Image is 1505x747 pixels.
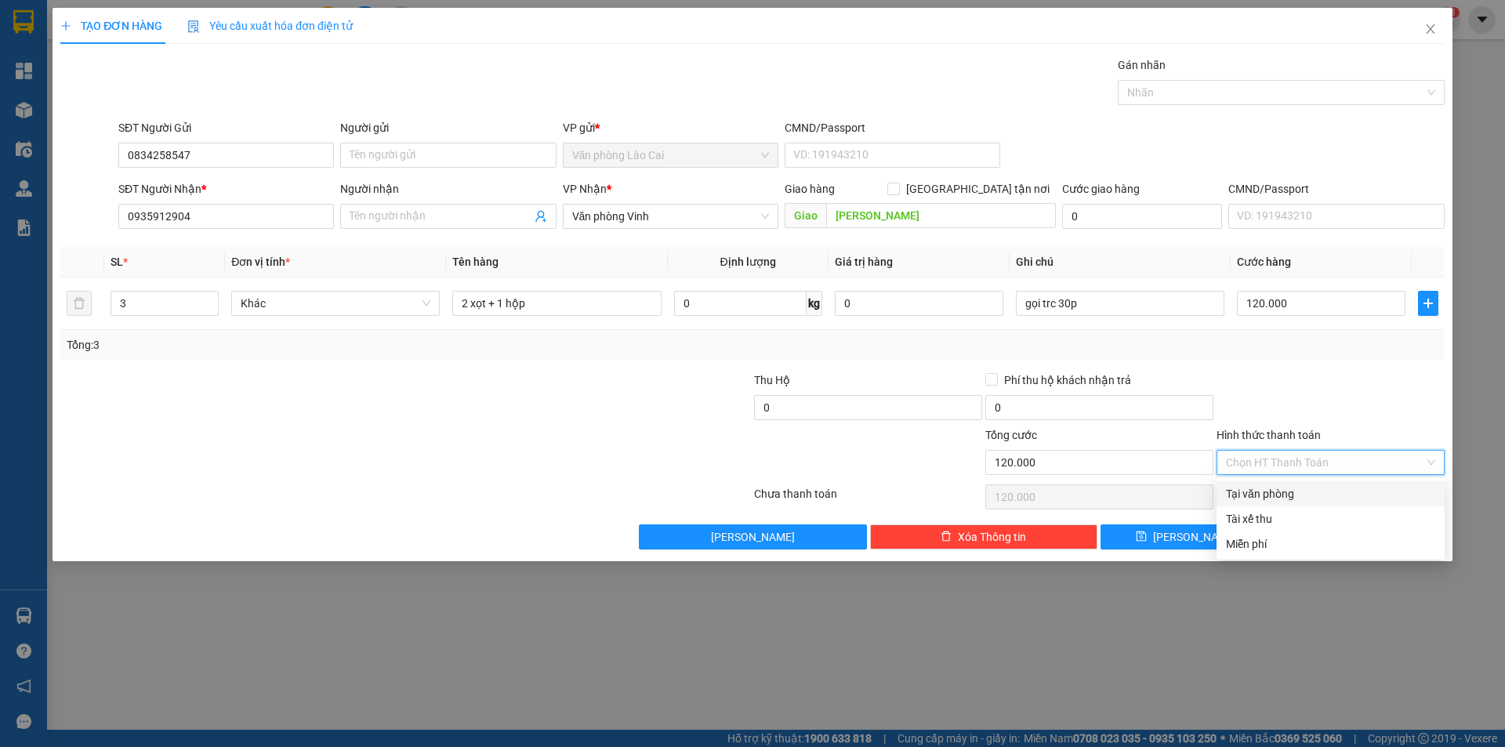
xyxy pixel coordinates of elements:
[785,203,826,228] span: Giao
[1409,8,1452,52] button: Close
[187,20,353,32] span: Yêu cầu xuất hóa đơn điện tử
[958,528,1026,546] span: Xóa Thông tin
[900,180,1056,198] span: [GEOGRAPHIC_DATA] tận nơi
[452,256,499,268] span: Tên hàng
[1228,180,1444,198] div: CMND/Passport
[1424,23,1437,35] span: close
[1101,524,1271,549] button: save[PERSON_NAME]
[639,524,867,549] button: [PERSON_NAME]
[67,291,92,316] button: delete
[711,528,795,546] span: [PERSON_NAME]
[1010,247,1231,277] th: Ghi chú
[118,119,334,136] div: SĐT Người Gửi
[340,180,556,198] div: Người nhận
[720,256,776,268] span: Định lượng
[754,374,790,386] span: Thu Hộ
[111,256,123,268] span: SL
[835,291,1003,316] input: 0
[231,256,290,268] span: Đơn vị tính
[835,256,893,268] span: Giá trị hàng
[1226,535,1435,553] div: Miễn phí
[826,203,1056,228] input: Dọc đường
[1136,531,1147,543] span: save
[1226,485,1435,502] div: Tại văn phòng
[340,119,556,136] div: Người gửi
[785,183,835,195] span: Giao hàng
[870,524,1098,549] button: deleteXóa Thông tin
[985,429,1037,441] span: Tổng cước
[1118,59,1166,71] label: Gán nhãn
[118,180,334,198] div: SĐT Người Nhận
[785,119,1000,136] div: CMND/Passport
[1217,429,1321,441] label: Hình thức thanh toán
[9,91,126,117] h2: DPB6RYID
[1418,291,1438,316] button: plus
[572,205,769,228] span: Văn phòng Vinh
[60,20,162,32] span: TẠO ĐƠN HÀNG
[66,20,235,80] b: [PERSON_NAME] (Vinh - Sapa)
[998,372,1137,389] span: Phí thu hộ khách nhận trả
[1016,291,1224,316] input: Ghi Chú
[563,183,607,195] span: VP Nhận
[452,291,661,316] input: VD: Bàn, Ghế
[1419,297,1438,310] span: plus
[1153,528,1237,546] span: [PERSON_NAME]
[563,119,778,136] div: VP gửi
[1062,183,1140,195] label: Cước giao hàng
[807,291,822,316] span: kg
[60,20,71,31] span: plus
[752,485,984,513] div: Chưa thanh toán
[1237,256,1291,268] span: Cước hàng
[572,143,769,167] span: Văn phòng Lào Cai
[241,292,430,315] span: Khác
[1226,510,1435,528] div: Tài xế thu
[67,336,581,354] div: Tổng: 3
[941,531,952,543] span: delete
[209,13,379,38] b: [DOMAIN_NAME]
[187,20,200,33] img: icon
[535,210,547,223] span: user-add
[82,91,289,199] h1: Giao dọc đường
[1062,204,1222,229] input: Cước giao hàng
